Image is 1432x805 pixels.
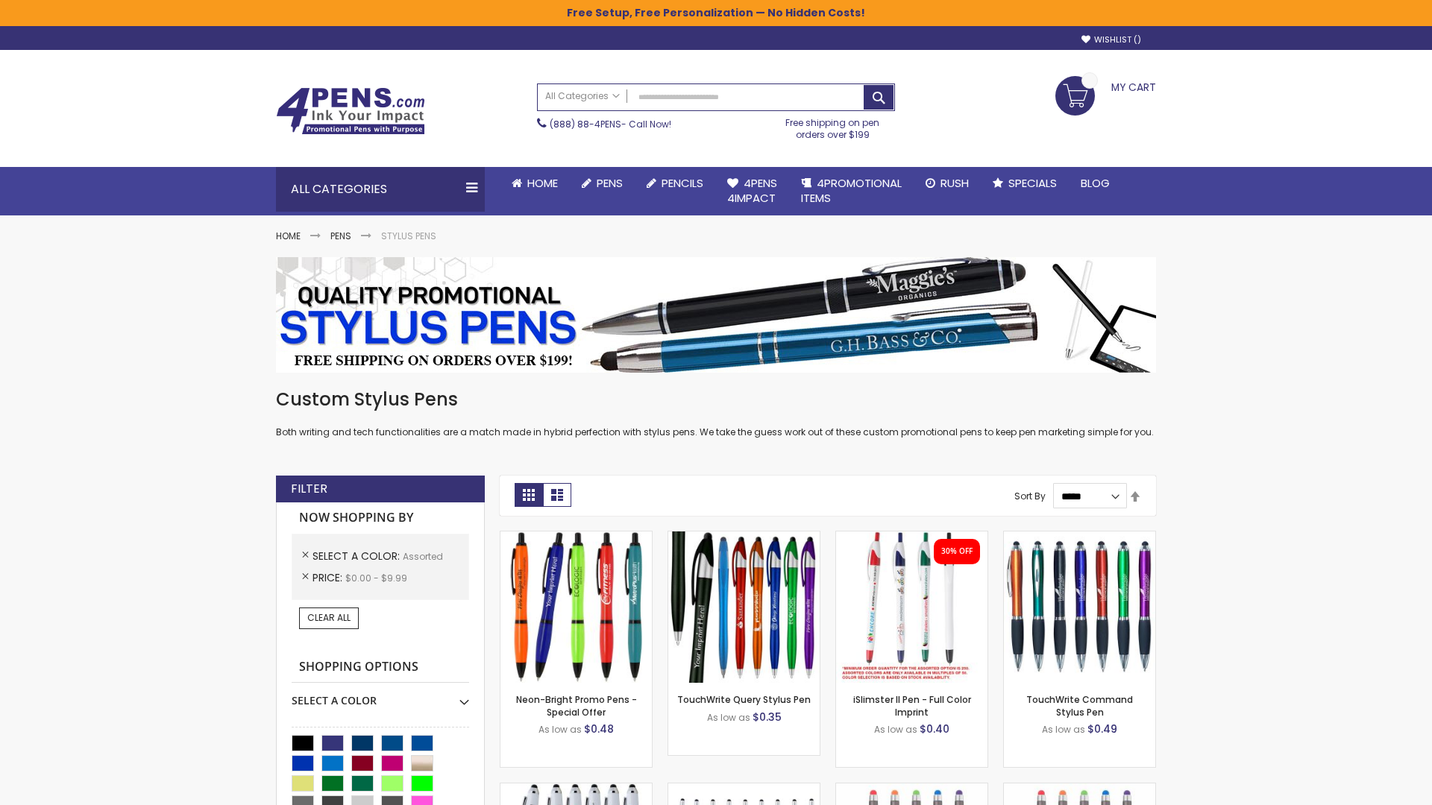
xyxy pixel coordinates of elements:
[545,90,620,102] span: All Categories
[668,531,820,683] img: TouchWrite Query Stylus Pen-Assorted
[668,531,820,543] a: TouchWrite Query Stylus Pen-Assorted
[715,167,789,215] a: 4Pens4impact
[801,175,902,206] span: 4PROMOTIONAL ITEMS
[538,723,582,736] span: As low as
[1069,167,1122,200] a: Blog
[292,651,469,684] strong: Shopping Options
[677,693,811,706] a: TouchWrite Query Stylus Pen
[940,175,969,191] span: Rush
[550,118,671,130] span: - Call Now!
[313,570,345,585] span: Price
[500,167,570,200] a: Home
[836,531,987,683] img: iSlimster II - Full Color-Assorted
[1081,175,1110,191] span: Blog
[1026,693,1133,718] a: TouchWrite Command Stylus Pen
[330,230,351,242] a: Pens
[920,722,949,736] span: $0.40
[291,481,327,497] strong: Filter
[770,111,896,141] div: Free shipping on pen orders over $199
[500,783,652,795] a: Kimberly Logo Stylus Pens-Assorted
[299,607,359,628] a: Clear All
[727,175,777,206] span: 4Pens 4impact
[1008,175,1057,191] span: Specials
[292,502,469,534] strong: Now Shopping by
[1004,531,1155,543] a: TouchWrite Command Stylus Pen-Assorted
[1081,34,1141,45] a: Wishlist
[276,167,485,212] div: All Categories
[753,710,782,724] span: $0.35
[538,84,627,109] a: All Categories
[1004,783,1155,795] a: Islander Softy Gel with Stylus - ColorJet Imprint-Assorted
[853,693,971,718] a: iSlimster II Pen - Full Color Imprint
[345,572,407,584] span: $0.00 - $9.99
[981,167,1069,200] a: Specials
[276,388,1156,439] div: Both writing and tech functionalities are a match made in hybrid perfection with stylus pens. We ...
[836,531,987,543] a: iSlimster II - Full Color-Assorted
[276,87,425,135] img: 4Pens Custom Pens and Promotional Products
[1014,490,1046,502] label: Sort By
[874,723,917,736] span: As low as
[515,483,543,507] strong: Grid
[276,230,301,242] a: Home
[597,175,623,191] span: Pens
[292,683,469,708] div: Select A Color
[313,549,403,563] span: Select A Color
[500,531,652,543] a: Neon-Bright Promo Pens-Assorted
[381,230,436,242] strong: Stylus Pens
[941,546,973,557] div: 30% OFF
[707,711,750,724] span: As low as
[789,167,914,215] a: 4PROMOTIONALITEMS
[276,388,1156,411] h1: Custom Stylus Pens
[550,118,621,130] a: (888) 88-4PENS
[500,531,652,683] img: Neon-Bright Promo Pens-Assorted
[635,167,715,200] a: Pencils
[516,693,637,718] a: Neon-Bright Promo Pens - Special Offer
[1087,722,1117,736] span: $0.49
[1004,531,1155,683] img: TouchWrite Command Stylus Pen-Assorted
[527,175,558,191] span: Home
[1042,723,1085,736] span: As low as
[836,783,987,795] a: Islander Softy Gel Pen with Stylus-Assorted
[914,167,981,200] a: Rush
[584,722,614,736] span: $0.48
[276,257,1156,373] img: Stylus Pens
[307,611,351,624] span: Clear All
[668,783,820,795] a: Stiletto Advertising Stylus Pens-Assorted
[662,175,703,191] span: Pencils
[403,550,443,563] span: Assorted
[570,167,635,200] a: Pens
